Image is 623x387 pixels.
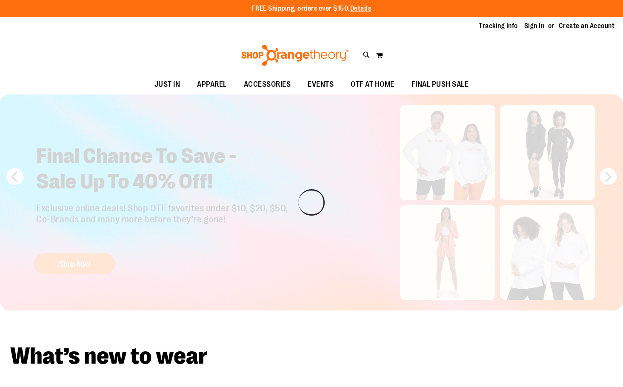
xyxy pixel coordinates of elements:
a: Create an Account [559,21,615,31]
span: EVENTS [308,75,334,94]
span: ACCESSORIES [244,75,291,94]
a: ACCESSORIES [235,75,300,94]
a: OTF AT HOME [342,75,403,94]
a: Sign In [524,21,545,31]
span: APPAREL [197,75,227,94]
h2: What’s new to wear [10,344,613,368]
p: FREE Shipping, orders over $150. [252,4,372,14]
a: FINAL PUSH SALE [403,75,477,94]
span: JUST IN [154,75,180,94]
a: Details [350,5,372,12]
span: FINAL PUSH SALE [412,75,469,94]
a: Tracking Info [479,21,518,31]
img: Shop Orangetheory [240,45,350,66]
a: EVENTS [299,75,342,94]
span: OTF AT HOME [351,75,394,94]
a: APPAREL [189,75,235,94]
a: JUST IN [146,75,189,94]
